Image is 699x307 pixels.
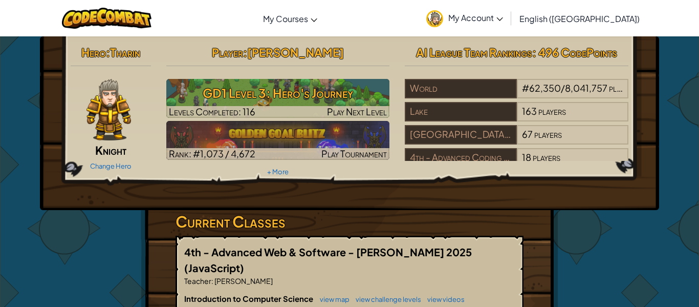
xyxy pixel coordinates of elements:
span: 4th - Advanced Web & Software - [PERSON_NAME] 2025 [184,245,472,258]
span: My Courses [263,13,308,24]
img: Golden Goal [166,121,390,160]
a: Rank: #1,073 / 4,672Play Tournament [166,121,390,160]
span: Play Next Level [327,106,387,117]
a: [GEOGRAPHIC_DATA] Conversion Charter School67players [405,135,628,147]
a: view videos [422,295,465,303]
span: Tharin [110,45,140,59]
span: : [211,276,213,285]
a: + More [267,168,289,176]
span: 8,041,757 [565,82,607,94]
div: World [405,79,516,98]
span: AI League Team Rankings [416,45,532,59]
a: view map [315,295,349,303]
a: Play Next Level [166,79,390,118]
a: My Courses [258,5,322,32]
h3: GD1 Level 3: Hero's Journey [166,81,390,105]
div: [GEOGRAPHIC_DATA] Conversion Charter School [405,125,516,145]
div: 4th - Advanced Coding - [PERSON_NAME] 2025 [405,148,516,168]
span: Teacher [184,276,211,285]
img: avatar [426,10,443,27]
a: World#62,350/8,041,757players [405,89,628,100]
a: English ([GEOGRAPHIC_DATA]) [514,5,645,32]
img: CodeCombat logo [62,8,151,29]
span: Hero [81,45,106,59]
span: 163 [522,105,537,117]
span: players [534,128,562,140]
span: : [243,45,247,59]
span: [PERSON_NAME] [247,45,344,59]
span: Knight [95,143,126,157]
div: Lake [405,102,516,121]
span: 67 [522,128,533,140]
a: Lake163players [405,112,628,124]
span: players [609,82,637,94]
span: English ([GEOGRAPHIC_DATA]) [519,13,640,24]
span: 62,350 [529,82,561,94]
a: view challenge levels [351,295,421,303]
span: Play Tournament [321,148,387,159]
span: 18 [522,151,531,163]
h3: Current Classes [176,210,523,233]
img: GD1 Level 3: Hero's Journey [166,79,390,118]
span: (JavaScript) [184,261,244,274]
span: [PERSON_NAME] [213,276,273,285]
span: Player [212,45,243,59]
span: Rank: #1,073 / 4,672 [169,148,255,159]
span: Levels Completed: 116 [169,106,255,117]
span: My Account [448,12,503,23]
img: knight-pose.png [86,79,132,140]
span: players [533,151,560,163]
span: : 496 CodePoints [532,45,617,59]
span: : [106,45,110,59]
span: players [538,105,566,117]
a: 4th - Advanced Coding - [PERSON_NAME] 202518players [405,158,628,170]
span: # [522,82,529,94]
a: Change Hero [90,162,132,170]
span: Introduction to Computer Science [184,294,315,303]
span: / [561,82,565,94]
a: My Account [421,2,508,34]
